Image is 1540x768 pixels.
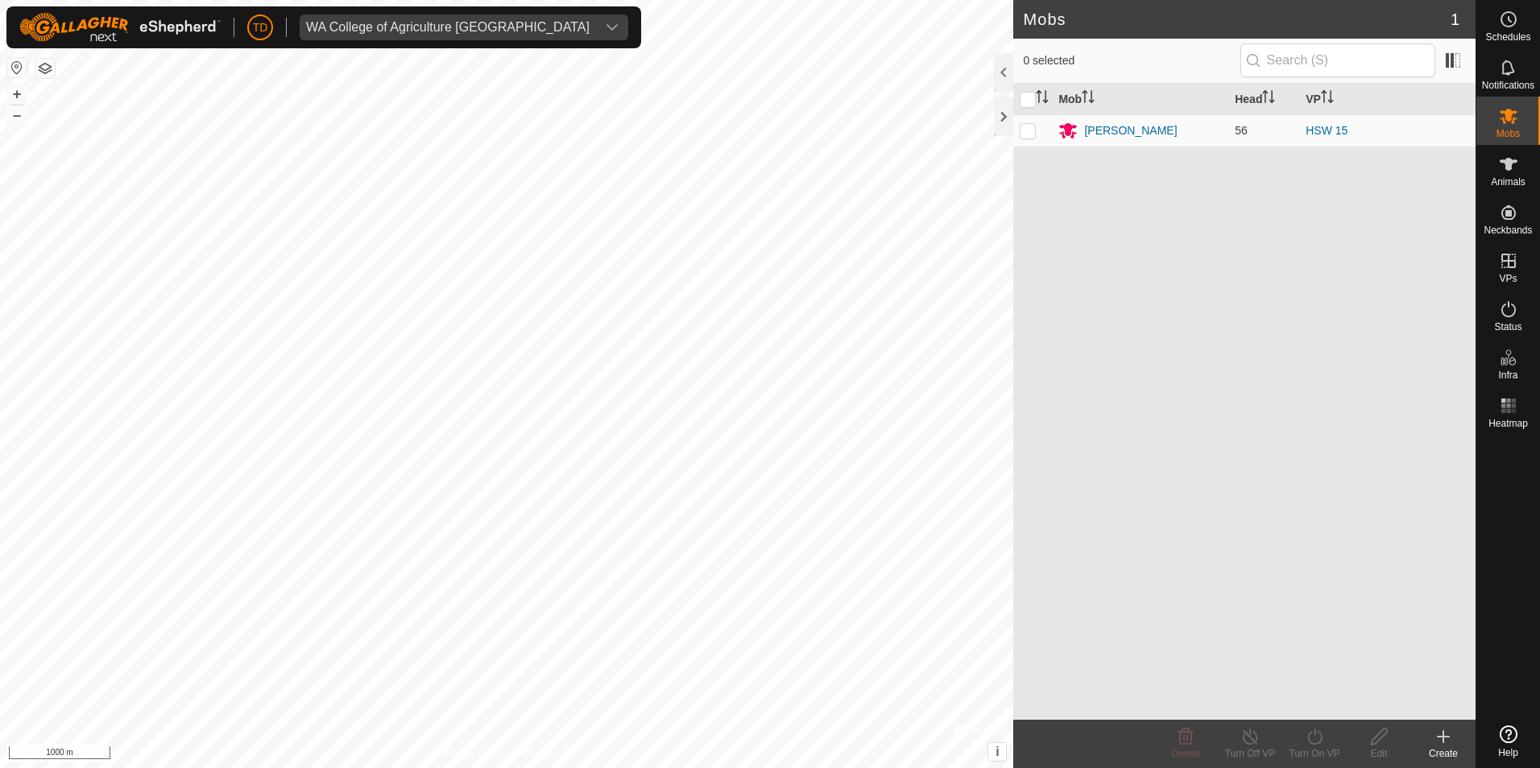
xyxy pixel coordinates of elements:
div: Turn On VP [1282,746,1347,761]
span: Schedules [1485,32,1530,42]
span: Neckbands [1484,225,1532,235]
span: Animals [1491,177,1526,187]
div: Turn Off VP [1218,746,1282,761]
span: Notifications [1482,81,1534,90]
p-sorticon: Activate to sort [1036,93,1049,105]
span: Help [1498,748,1518,758]
th: VP [1299,84,1476,115]
span: 1 [1451,7,1459,31]
p-sorticon: Activate to sort [1262,93,1275,105]
div: dropdown trigger [596,14,628,40]
span: Infra [1498,370,1517,380]
a: Help [1476,719,1540,764]
span: Status [1494,322,1521,332]
a: HSW 15 [1306,124,1347,137]
span: TD [253,19,268,36]
p-sorticon: Activate to sort [1321,93,1334,105]
input: Search (S) [1240,43,1435,77]
button: – [7,105,27,125]
div: Create [1411,746,1476,761]
th: Head [1228,84,1299,115]
button: + [7,85,27,104]
div: [PERSON_NAME] [1084,122,1177,139]
span: 0 selected [1023,52,1240,69]
button: i [988,743,1006,761]
span: i [996,745,999,758]
a: Contact Us [523,747,570,762]
p-sorticon: Activate to sort [1082,93,1095,105]
span: Heatmap [1488,419,1528,428]
span: WA College of Agriculture Denmark [300,14,596,40]
th: Mob [1052,84,1228,115]
div: WA College of Agriculture [GEOGRAPHIC_DATA] [306,21,590,34]
h2: Mobs [1023,10,1450,29]
span: 56 [1235,124,1248,137]
img: Gallagher Logo [19,13,221,42]
span: VPs [1499,274,1517,283]
div: Edit [1347,746,1411,761]
button: Reset Map [7,58,27,77]
a: Privacy Policy [443,747,503,762]
button: Map Layers [35,59,55,78]
span: Mobs [1497,129,1520,138]
span: Delete [1172,748,1200,759]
